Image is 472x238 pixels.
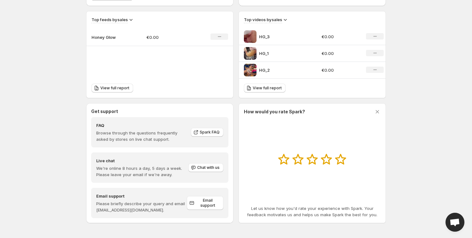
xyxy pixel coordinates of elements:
p: €0.00 [322,50,359,57]
h4: Email support [96,193,187,199]
img: HG_1 [244,47,257,60]
p: Browse through the questions frequently asked by stores on live chat support. [96,130,186,142]
p: €0.00 [322,33,359,40]
button: Chat with us [188,163,223,172]
p: HG_1 [259,50,306,57]
span: Chat with us [197,165,220,170]
h3: Top feeds by sales [91,16,128,23]
h4: Live chat [96,158,188,164]
span: Email support [196,198,220,208]
a: Email support [187,196,223,210]
span: View full report [253,86,282,91]
h3: Get support [91,108,118,115]
p: Honey Glow [91,34,123,40]
p: Let us know how you'd rate your experience with Spark. Your feedback motivates us and helps us ma... [244,205,381,218]
span: Spark FAQ [200,130,220,135]
p: €0.00 [146,34,191,40]
h3: How would you rate Spark? [244,109,305,115]
a: View full report [91,84,133,92]
p: €0.00 [322,67,359,73]
a: Open chat [445,213,464,232]
a: View full report [244,84,286,92]
p: Please briefly describe your query and email [EMAIL_ADDRESS][DOMAIN_NAME]. [96,200,187,213]
img: HG_2 [244,64,257,76]
p: HG_2 [259,67,306,73]
h3: Top videos by sales [244,16,282,23]
img: HG_3 [244,30,257,43]
h4: FAQ [96,122,186,128]
p: HG_3 [259,33,306,40]
p: We're online 8 hours a day, 5 days a week. Please leave your email if we're away. [96,165,188,178]
span: View full report [100,86,129,91]
a: Spark FAQ [191,128,223,137]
